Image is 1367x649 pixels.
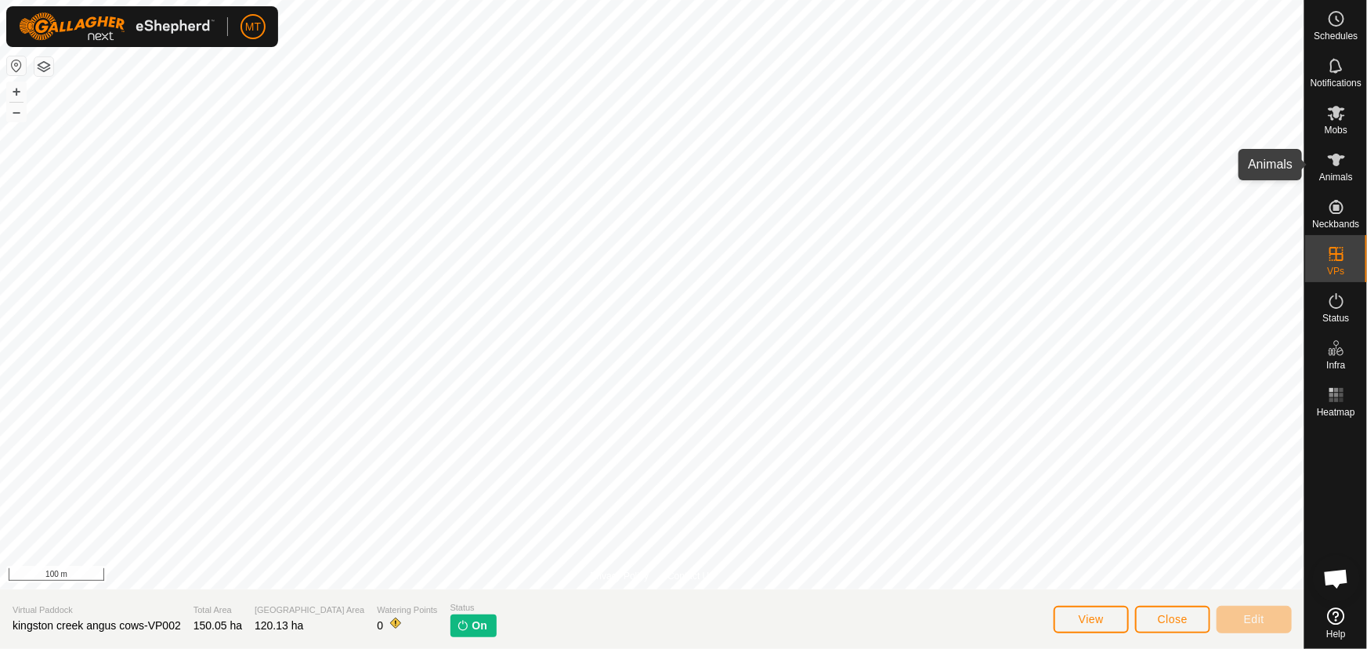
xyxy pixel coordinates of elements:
[1326,629,1346,639] span: Help
[255,619,303,632] span: 120.13 ha
[1054,606,1129,633] button: View
[1313,555,1360,602] div: Open chat
[13,619,181,632] span: kingston creek angus cows-VP002
[1311,78,1362,88] span: Notifications
[255,604,364,617] span: [GEOGRAPHIC_DATA] Area
[457,619,469,632] img: turn-on
[193,619,242,632] span: 150.05 ha
[1305,601,1367,645] a: Help
[7,103,26,121] button: –
[1325,125,1347,135] span: Mobs
[1312,219,1359,229] span: Neckbands
[1319,172,1353,182] span: Animals
[1217,606,1292,633] button: Edit
[7,56,26,75] button: Reset Map
[1322,314,1349,323] span: Status
[245,19,261,35] span: MT
[377,619,383,632] span: 0
[377,604,437,617] span: Watering Points
[7,82,26,101] button: +
[34,57,53,76] button: Map Layers
[1135,606,1210,633] button: Close
[13,604,181,617] span: Virtual Paddock
[193,604,242,617] span: Total Area
[590,569,649,583] a: Privacy Policy
[667,569,714,583] a: Contact Us
[1244,613,1264,625] span: Edit
[1317,408,1355,417] span: Heatmap
[1314,31,1358,41] span: Schedules
[472,618,487,634] span: On
[1327,266,1344,276] span: VPs
[450,601,497,615] span: Status
[1326,361,1345,370] span: Infra
[1079,613,1104,625] span: View
[19,13,215,41] img: Gallagher Logo
[1158,613,1188,625] span: Close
